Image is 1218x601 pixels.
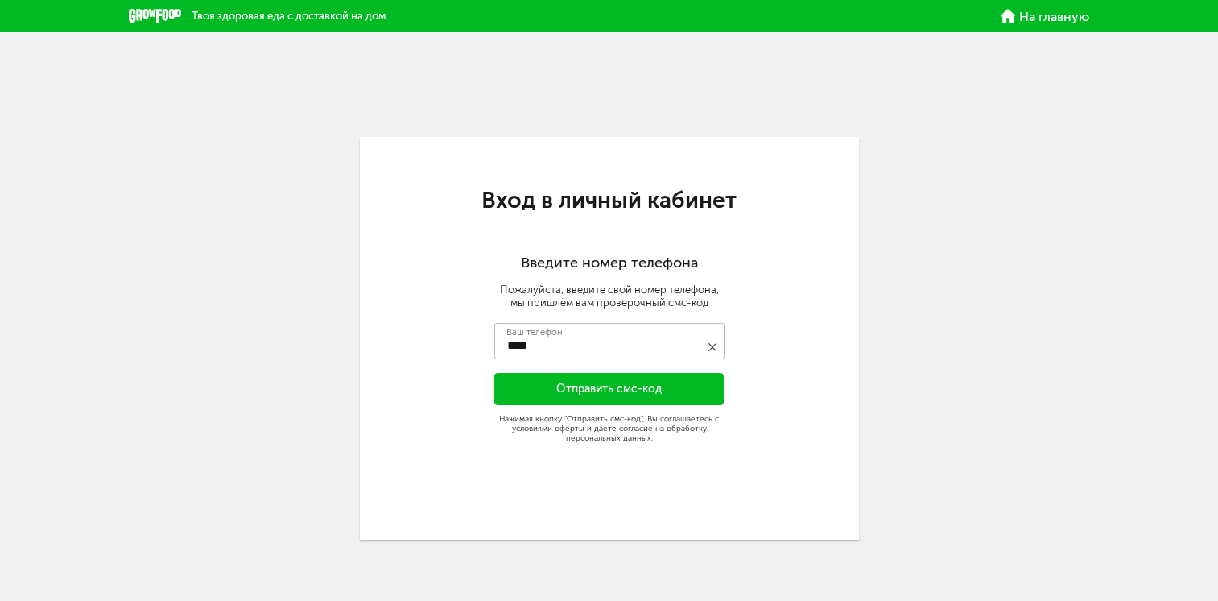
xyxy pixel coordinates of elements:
[360,190,859,211] h1: Вход в личный кабинет
[360,255,859,272] h2: Введите номер телефона
[506,328,563,337] label: Ваш телефон
[360,284,859,309] div: Пожалуйста, введите свой номер телефона, мы пришлём вам проверочный смс-код
[494,414,725,443] div: Нажимая кнопку "Отправить смс-код", Вы соглашаетесь с условиями оферты и даете согласие на обрабо...
[1019,10,1089,23] span: На главную
[129,9,386,23] a: Твоя здоровая еда с доставкой на дом
[1001,9,1089,23] a: На главную
[494,373,725,405] button: Отправить смс-код
[192,10,386,22] span: Твоя здоровая еда с доставкой на дом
